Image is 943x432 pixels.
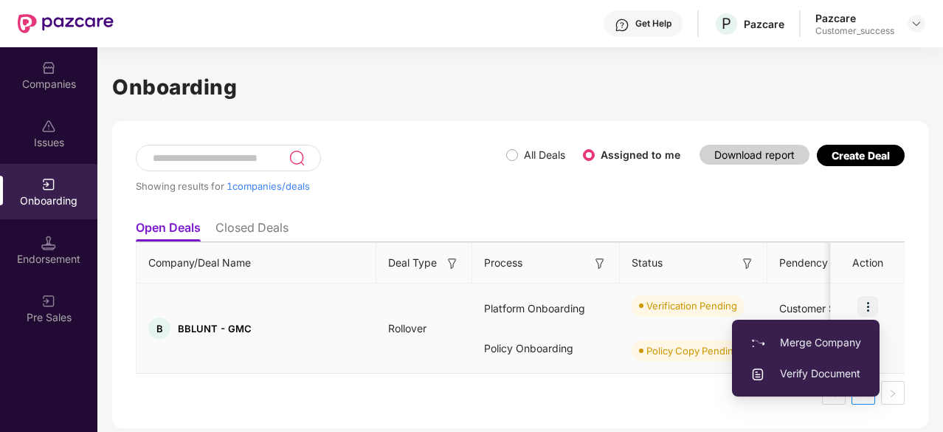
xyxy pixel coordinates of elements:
span: Rollover [376,322,438,335]
img: svg+xml;base64,PHN2ZyB3aWR0aD0iMTQuNSIgaGVpZ2h0PSIxNC41IiB2aWV3Qm94PSIwIDAgMTYgMTYiIGZpbGw9Im5vbm... [41,236,56,250]
img: New Pazcare Logo [18,14,114,33]
span: Verify Document [750,366,861,382]
div: Verification Pending [646,298,737,313]
img: icon [857,296,878,317]
div: Create Deal [832,149,890,162]
div: Showing results for [136,180,506,192]
span: right [888,389,897,398]
div: Policy Copy Pending [646,343,739,358]
img: svg+xml;base64,PHN2ZyB3aWR0aD0iMTYiIGhlaWdodD0iMTYiIHZpZXdCb3g9IjAgMCAxNiAxNiIgZmlsbD0ibm9uZSIgeG... [593,256,607,271]
span: Customer Success [779,302,869,315]
img: svg+xml;base64,PHN2ZyBpZD0iVXBsb2FkX0xvZ3MiIGRhdGEtbmFtZT0iVXBsb2FkIExvZ3MiIHhtbG5zPSJodHRwOi8vd3... [750,367,765,382]
div: Platform Onboarding [472,289,620,329]
span: 1 companies/deals [227,180,310,192]
img: svg+xml;base64,PHN2ZyBpZD0iRHJvcGRvd24tMzJ4MzIiIHhtbG5zPSJodHRwOi8vd3d3LnczLm9yZy8yMDAwL3N2ZyIgd2... [911,18,922,30]
img: svg+xml;base64,PHN2ZyBpZD0iSGVscC0zMngzMiIgeG1sbnM9Imh0dHA6Ly93d3cudzMub3JnLzIwMDAvc3ZnIiB3aWR0aD... [615,18,629,32]
h1: Onboarding [112,71,928,103]
button: right [881,381,905,405]
div: Policy Onboarding [472,329,620,368]
li: Closed Deals [215,220,289,241]
div: B [148,318,170,340]
img: svg+xml;base64,PHN2ZyB3aWR0aD0iMjAiIGhlaWdodD0iMjAiIHZpZXdCb3g9IjAgMCAyMCAyMCIgZmlsbD0ibm9uZSIgeG... [41,294,56,309]
span: Pendency On [779,255,845,271]
th: Company/Deal Name [137,243,376,284]
span: BBLUNT - GMC [178,323,252,335]
img: svg+xml;base64,PHN2ZyB3aWR0aD0iMTYiIGhlaWdodD0iMTYiIHZpZXdCb3g9IjAgMCAxNiAxNiIgZmlsbD0ibm9uZSIgeG... [445,256,460,271]
img: svg+xml;base64,PHN2ZyB3aWR0aD0iMjAiIGhlaWdodD0iMjAiIHZpZXdCb3g9IjAgMCAyMCAyMCIgZmlsbD0ibm9uZSIgeG... [41,177,56,192]
li: Next Page [881,381,905,405]
span: Status [632,255,663,271]
img: svg+xml;base64,PHN2ZyB3aWR0aD0iMjAiIGhlaWdodD0iMjAiIHZpZXdCb3g9IjAgMCAyMCAyMCIgZmlsbD0ibm9uZSIgeG... [750,336,765,351]
span: Merge Company [750,335,861,351]
div: Pazcare [744,17,784,31]
img: svg+xml;base64,PHN2ZyBpZD0iSXNzdWVzX2Rpc2FibGVkIiB4bWxucz0iaHR0cDovL3d3dy53My5vcmcvMjAwMC9zdmciIH... [41,119,56,134]
li: Open Deals [136,220,201,241]
th: Action [831,243,905,284]
div: Pazcare [815,11,894,25]
span: P [722,15,731,32]
img: svg+xml;base64,PHN2ZyB3aWR0aD0iMjQiIGhlaWdodD0iMjUiIHZpZXdCb3g9IjAgMCAyNCAyNSIgZmlsbD0ibm9uZSIgeG... [289,149,305,167]
label: Assigned to me [601,148,680,161]
img: svg+xml;base64,PHN2ZyB3aWR0aD0iMTYiIGhlaWdodD0iMTYiIHZpZXdCb3g9IjAgMCAxNiAxNiIgZmlsbD0ibm9uZSIgeG... [740,256,755,271]
div: Get Help [635,18,671,30]
label: All Deals [524,148,565,161]
button: Download report [700,145,809,165]
img: svg+xml;base64,PHN2ZyBpZD0iQ29tcGFuaWVzIiB4bWxucz0iaHR0cDovL3d3dy53My5vcmcvMjAwMC9zdmciIHdpZHRoPS... [41,61,56,75]
div: Customer_success [815,25,894,37]
span: Process [484,255,522,271]
span: Deal Type [388,255,437,271]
